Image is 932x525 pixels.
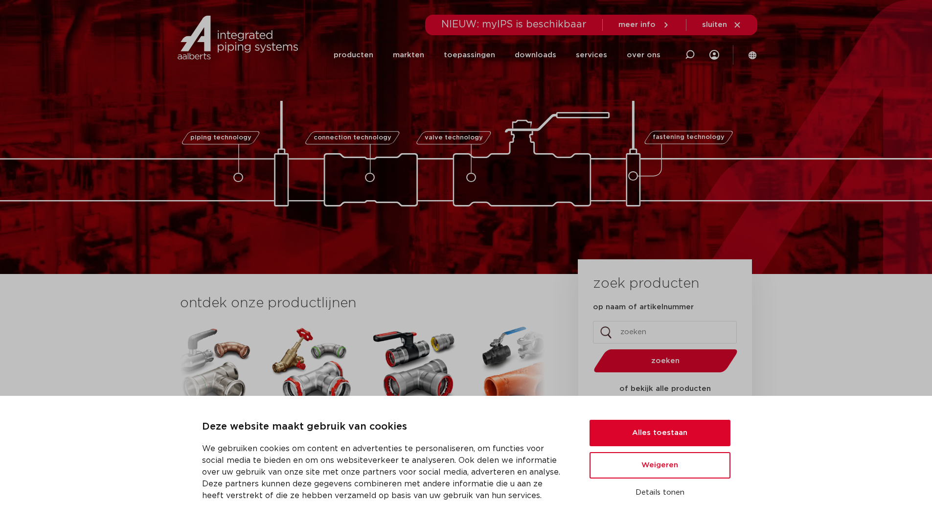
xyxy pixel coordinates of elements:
[474,323,562,472] a: VSHShurjoint
[371,323,459,472] a: VSHPowerPress
[165,323,253,472] a: VSHXPress
[515,36,556,74] a: downloads
[590,420,730,446] button: Alles toestaan
[590,484,730,501] button: Details tonen
[627,36,660,74] a: over ons
[313,135,391,141] span: connection technology
[593,321,737,343] input: zoeken
[618,21,656,28] span: meer info
[590,348,741,373] button: zoeken
[202,419,566,435] p: Deze website maakt gebruik van cookies
[334,36,373,74] a: producten
[593,302,694,312] label: op naam of artikelnummer
[334,36,660,74] nav: Menu
[590,452,730,479] button: Weigeren
[425,135,483,141] span: valve technology
[653,135,725,141] span: fastening technology
[441,20,587,29] span: NIEUW: myIPS is beschikbaar
[180,294,545,313] h3: ontdek onze productlijnen
[702,21,742,29] a: sluiten
[444,36,495,74] a: toepassingen
[618,21,670,29] a: meer info
[393,36,424,74] a: markten
[702,21,727,28] span: sluiten
[268,323,356,472] a: VSHSudoPress
[619,385,711,392] strong: of bekijk alle producten
[619,357,712,365] span: zoeken
[576,36,607,74] a: services
[190,135,251,141] span: piping technology
[593,274,699,294] h3: zoek producten
[202,443,566,502] p: We gebruiken cookies om content en advertenties te personaliseren, om functies voor social media ...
